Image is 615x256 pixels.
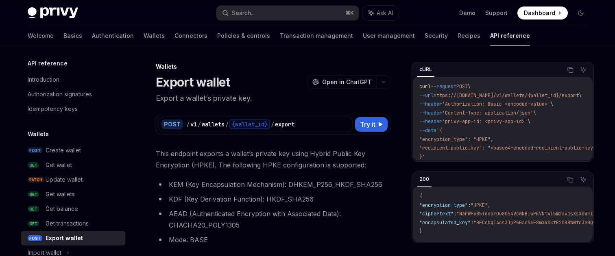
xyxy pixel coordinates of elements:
span: "encapsulated_key" [419,219,471,226]
a: Recipes [458,26,480,46]
a: Demo [459,9,475,17]
a: GETGet transactions [21,216,125,231]
p: Export a wallet’s private key. [156,93,390,104]
a: User management [363,26,415,46]
span: : [471,219,473,226]
a: POSTCreate wallet [21,143,125,158]
div: / [225,120,229,128]
div: / [271,120,274,128]
span: --header [419,101,442,107]
span: } [419,228,422,234]
div: {wallet_id} [229,119,270,129]
button: Search...⌘K [216,6,359,20]
a: Transaction management [280,26,353,46]
span: GET [28,162,39,168]
div: Wallets [156,63,390,71]
a: Connectors [174,26,207,46]
div: 200 [417,174,432,184]
span: --url [419,92,434,99]
span: "ciphertext" [419,210,454,217]
span: ⌘ K [345,10,354,16]
a: Idempotency keys [21,102,125,116]
a: Authorization signatures [21,87,125,102]
span: 'Content-Type: application/json' [442,110,533,116]
span: : [454,210,456,217]
a: GETGet balance [21,202,125,216]
span: \ [550,101,553,107]
a: POSTExport wallet [21,231,125,245]
button: Ask AI [578,65,589,75]
a: Dashboard [517,7,568,20]
h1: Export wallet [156,75,230,89]
span: PATCH [28,177,44,183]
span: 'privy-app-id: <privy-app-id>' [442,118,528,125]
button: Try it [355,117,388,132]
li: KDF (Key Derivation Function): HKDF_SHA256 [156,193,390,205]
div: Search... [232,8,255,18]
span: : [468,202,471,208]
span: Try it [360,119,375,129]
span: "encryption_type": "HPKE", [419,136,493,143]
span: Ask AI [377,9,393,17]
button: Copy the contents from the code block [565,174,576,185]
span: , [488,202,491,208]
div: cURL [417,65,434,74]
span: \ [533,110,536,116]
div: Get balance [46,204,78,214]
a: Security [425,26,448,46]
span: --header [419,110,442,116]
span: POST [456,83,468,90]
a: Authentication [92,26,134,46]
div: Get wallet [46,160,72,170]
a: API reference [490,26,530,46]
button: Ask AI [578,174,589,185]
li: Mode: BASE [156,234,390,245]
span: curl [419,83,431,90]
span: --header [419,118,442,125]
span: \ [579,92,582,99]
span: 'Authorization: Basic <encoded-value>' [442,101,550,107]
div: Export wallet [46,233,83,243]
span: Open in ChatGPT [322,78,372,86]
span: \ [528,118,530,125]
span: '{ [436,127,442,134]
a: GETGet wallets [21,187,125,202]
h5: Wallets [28,129,49,139]
a: Support [485,9,508,17]
a: GETGet wallet [21,158,125,172]
div: export [275,120,294,128]
a: Introduction [21,72,125,87]
span: --data [419,127,436,134]
div: Authorization signatures [28,89,92,99]
span: GET [28,206,39,212]
a: Basics [63,26,82,46]
li: KEM (Key Encapsulation Mechanism): DHKEM_P256_HKDF_SHA256 [156,179,390,190]
div: Update wallet [46,175,83,184]
span: POST [28,148,42,154]
span: "encryption_type" [419,202,468,208]
div: Idempotency keys [28,104,78,114]
div: POST [161,119,183,129]
span: https://[DOMAIN_NAME]/v1/wallets/{wallet_id}/export [434,92,579,99]
img: dark logo [28,7,78,19]
div: / [198,120,201,128]
span: This endpoint exports a wallet’s private key using Hybrid Public Key Encryption (HPKE). The follo... [156,148,390,171]
span: "HPKE" [471,202,488,208]
div: Get transactions [46,219,89,228]
a: Welcome [28,26,54,46]
h5: API reference [28,59,68,68]
a: Wallets [144,26,165,46]
span: { [419,193,422,200]
a: Policies & controls [217,26,270,46]
button: Open in ChatGPT [307,75,377,89]
span: GET [28,221,39,227]
span: --request [431,83,456,90]
button: Ask AI [363,6,399,20]
div: Create wallet [46,145,81,155]
span: GET [28,191,39,197]
div: wallets [202,120,225,128]
span: "recipient_public_key": "<base64-encoded-recipient-public-key>" [419,145,599,151]
div: Get wallets [46,189,75,199]
a: PATCHUpdate wallet [21,172,125,187]
span: POST [28,235,42,241]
